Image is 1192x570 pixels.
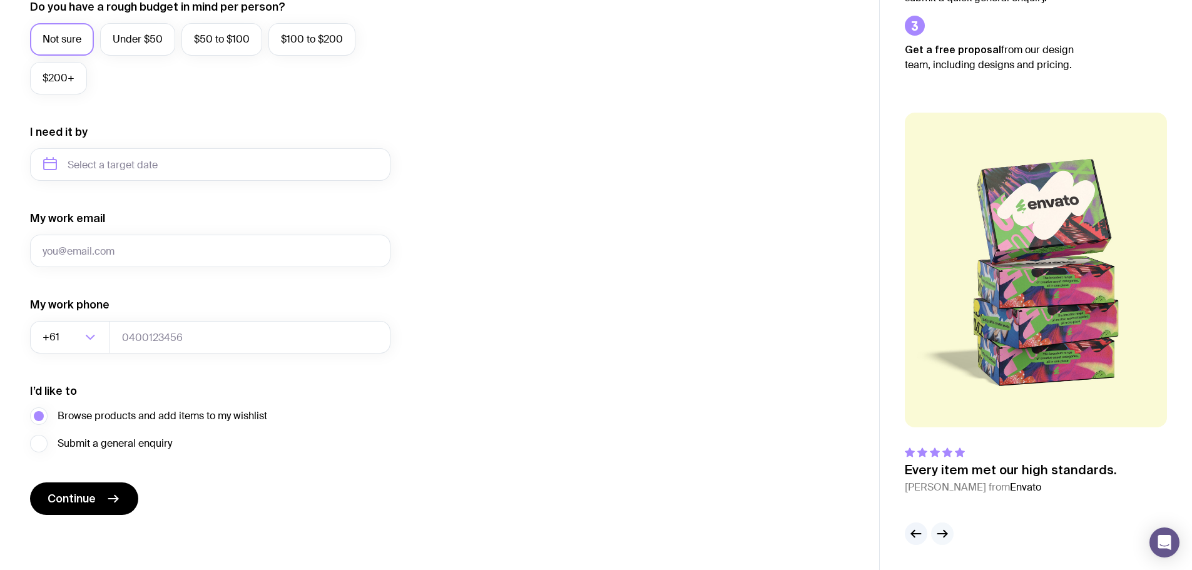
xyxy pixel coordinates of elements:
[30,148,390,181] input: Select a target date
[58,409,267,424] span: Browse products and add items to my wishlist
[30,211,105,226] label: My work email
[181,23,262,56] label: $50 to $100
[30,23,94,56] label: Not sure
[30,384,77,399] label: I’d like to
[43,321,62,354] span: +61
[110,321,390,354] input: 0400123456
[48,491,96,506] span: Continue
[30,321,110,354] div: Search for option
[58,436,172,451] span: Submit a general enquiry
[30,482,138,515] button: Continue
[62,321,81,354] input: Search for option
[30,125,88,140] label: I need it by
[1010,481,1041,494] span: Envato
[905,480,1117,495] cite: [PERSON_NAME] from
[1149,527,1179,557] div: Open Intercom Messenger
[30,62,87,94] label: $200+
[30,235,390,267] input: you@email.com
[905,44,1001,55] strong: Get a free proposal
[100,23,175,56] label: Under $50
[905,42,1093,73] p: from our design team, including designs and pricing.
[30,297,110,312] label: My work phone
[268,23,355,56] label: $100 to $200
[905,462,1117,477] p: Every item met our high standards.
